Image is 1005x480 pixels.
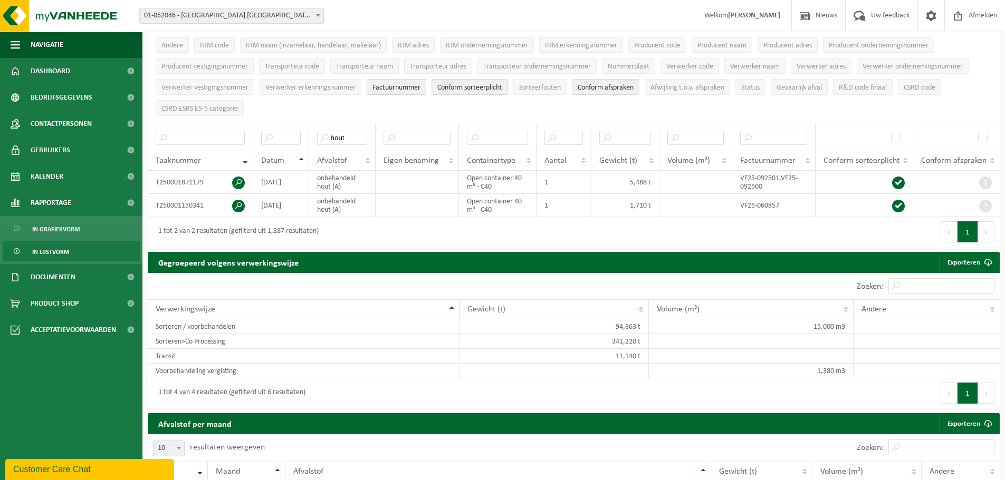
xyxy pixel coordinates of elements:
span: Afwijking t.o.v. afspraken [650,84,724,92]
td: [DATE] [253,171,309,194]
span: IHM naam (inzamelaar, handelaar, makelaar) [246,42,381,50]
h2: Afvalstof per maand [148,413,242,434]
button: Transporteur adresTransporteur adres: Activate to sort [404,58,472,74]
td: T250001150341 [148,194,253,217]
td: 1,380 m3 [649,364,854,378]
span: Verwerkingswijze [156,305,215,314]
span: Producent code [634,42,681,50]
button: IHM erkenningsnummerIHM erkenningsnummer: Activate to sort [539,37,623,53]
td: 5,488 t [591,171,660,194]
span: Andere [862,305,886,314]
span: CSRD code [904,84,935,92]
span: Conform sorteerplicht [824,156,899,165]
td: VF25-060857 [732,194,816,217]
span: IHM adres [398,42,429,50]
a: Exporteren [939,413,999,434]
td: 1 [537,194,591,217]
span: Gebruikers [31,137,70,163]
button: CSRD ESRS E5-5 categorieCSRD ESRS E5-5 categorie: Activate to sort [156,100,244,116]
td: onbehandeld hout (A) [309,171,376,194]
button: FactuurnummerFactuurnummer: Activate to sort [367,79,426,95]
button: Conform afspraken : Activate to sort [572,79,639,95]
span: Verwerker naam [730,63,780,71]
span: Factuurnummer [372,84,420,92]
span: Kalender [31,163,63,190]
span: Gewicht (t) [599,156,637,165]
span: Product Shop [31,290,79,317]
td: Voorbehandeling vergisting [148,364,460,378]
span: In lijstvorm [32,242,69,262]
button: Verwerker codeVerwerker code: Activate to sort [661,58,719,74]
span: Verwerker code [666,63,713,71]
button: Producent vestigingsnummerProducent vestigingsnummer: Activate to sort [156,58,254,74]
span: Taaknummer [156,156,201,165]
span: Transporteur code [265,63,319,71]
span: IHM code [200,42,229,50]
span: Verwerker adres [797,63,846,71]
button: Verwerker erkenningsnummerVerwerker erkenningsnummer: Activate to sort [260,79,361,95]
a: In lijstvorm [3,241,140,261]
span: Nummerplaat [608,63,649,71]
button: Gevaarlijk afval : Activate to sort [771,79,828,95]
span: 10 [153,440,185,456]
span: Volume (m³) [667,156,710,165]
span: Rapportage [31,190,71,216]
span: 10 [154,441,184,456]
span: Conform afspraken [921,156,987,165]
span: CSRD ESRS E5-5 categorie [161,105,238,113]
span: Producent ondernemingsnummer [829,42,929,50]
label: Zoeken: [857,282,883,291]
button: 1 [958,383,978,404]
td: Open container 40 m³ - C40 [459,171,537,194]
strong: [PERSON_NAME] [728,12,781,19]
button: 1 [958,221,978,242]
div: 1 tot 2 van 2 resultaten (gefilterd uit 1,287 resultaten) [153,222,319,241]
span: R&D code finaal [839,84,887,92]
button: Producent codeProducent code: Activate to sort [628,37,686,53]
td: T250001871179 [148,171,253,194]
td: 15,000 m3 [649,319,854,334]
span: Producent vestigingsnummer [161,63,248,71]
button: Previous [941,221,958,242]
button: IHM adresIHM adres: Activate to sort [392,37,435,53]
span: Verwerker ondernemingsnummer [863,63,963,71]
span: In grafiekvorm [32,219,80,239]
label: Zoeken: [857,444,883,452]
span: Gewicht (t) [467,305,505,314]
button: SorteerfoutenSorteerfouten: Activate to sort [513,79,567,95]
span: Conform afspraken [578,84,634,92]
span: Afvalstof [317,156,347,165]
td: 1 [537,171,591,194]
a: Exporteren [939,252,999,273]
td: Open container 40 m³ - C40 [459,194,537,217]
span: Gewicht (t) [719,467,757,476]
button: R&D code finaalR&amp;D code finaal: Activate to sort [833,79,893,95]
span: Andere [161,42,183,50]
button: StatusStatus: Activate to sort [735,79,765,95]
button: Producent ondernemingsnummerProducent ondernemingsnummer: Activate to sort [823,37,934,53]
td: 341,220 t [460,334,649,349]
span: Producent naam [697,42,746,50]
td: Transit [148,349,460,364]
span: Factuurnummer [740,156,796,165]
span: Containertype [467,156,515,165]
td: Sorteren>Co Processing [148,334,460,349]
span: Transporteur ondernemingsnummer [483,63,591,71]
button: Transporteur codeTransporteur code: Activate to sort [259,58,325,74]
span: Andere [930,467,954,476]
span: Eigen benaming [384,156,439,165]
span: Maand [216,467,240,476]
div: 1 tot 4 van 4 resultaten (gefilterd uit 6 resultaten) [153,384,305,403]
button: CSRD codeCSRD code: Activate to sort [898,79,941,95]
button: Next [978,221,994,242]
iframe: chat widget [5,457,176,480]
button: Verwerker vestigingsnummerVerwerker vestigingsnummer: Activate to sort [156,79,254,95]
span: Sorteerfouten [519,84,561,92]
span: Verwerker vestigingsnummer [161,84,248,92]
span: Navigatie [31,32,63,58]
button: Transporteur naamTransporteur naam: Activate to sort [330,58,399,74]
span: Conform sorteerplicht [437,84,502,92]
button: Verwerker ondernemingsnummerVerwerker ondernemingsnummer: Activate to sort [857,58,969,74]
button: IHM ondernemingsnummerIHM ondernemingsnummer: Activate to sort [440,37,534,53]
